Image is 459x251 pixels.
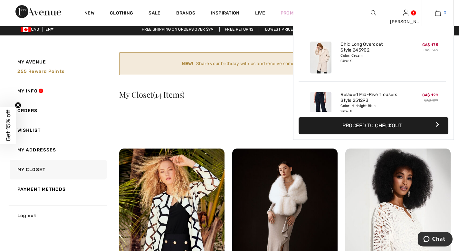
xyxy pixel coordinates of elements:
[422,93,438,97] span: CA$ 129
[17,69,64,74] span: 255 Reward points
[15,102,21,108] button: Close teaser
[137,27,218,32] a: Free shipping on orders over $99
[8,101,107,121] a: Orders
[340,42,404,53] a: Chic Long Overcoat Style 243902
[8,121,107,140] a: Wishlist
[219,27,259,32] a: Free Returns
[424,98,438,102] s: CA$ 199
[260,27,322,32] a: Lowest Price Guarantee
[5,110,12,141] span: Get 15% off
[8,179,107,199] a: Payment Methods
[21,27,31,32] img: Canadian Dollar
[390,18,422,25] div: [PERSON_NAME]
[255,10,265,16] a: Live
[119,91,451,98] h3: My Closet
[424,48,438,52] s: CA$ 349
[125,60,436,67] div: Share your birthday with us and receive something special each year.
[281,10,293,16] a: Prom
[340,103,404,114] div: Color: Midnight Blue Size: 8
[444,10,446,16] span: 3
[8,160,107,179] a: My Closet
[403,10,408,16] a: Sign In
[371,9,376,17] img: search the website
[310,42,331,73] img: Chic Long Overcoat Style 243902
[182,60,193,67] strong: NEW!
[148,10,160,17] a: Sale
[45,27,53,32] span: EN
[310,92,331,124] img: Relaxed Mid-Rise Trousers Style 251293
[153,89,185,100] span: (14 Items)
[21,27,42,32] span: CAD
[211,10,239,17] span: Inspiration
[15,5,61,18] img: 1ère Avenue
[340,53,404,63] div: Color: Cream Size: S
[340,92,404,103] a: Relaxed Mid-Rise Trousers Style 251293
[84,10,94,17] a: New
[403,9,408,17] img: My Info
[422,43,438,47] span: CA$ 175
[17,59,46,65] span: My Avenue
[418,232,453,248] iframe: Opens a widget where you can chat to one of our agents
[8,81,107,101] a: My Info
[299,117,448,134] button: Proceed to Checkout
[8,206,107,226] a: Log out
[435,9,441,17] img: My Bag
[422,9,454,17] a: 3
[8,140,107,160] a: My Addresses
[110,10,133,17] a: Clothing
[176,10,196,17] a: Brands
